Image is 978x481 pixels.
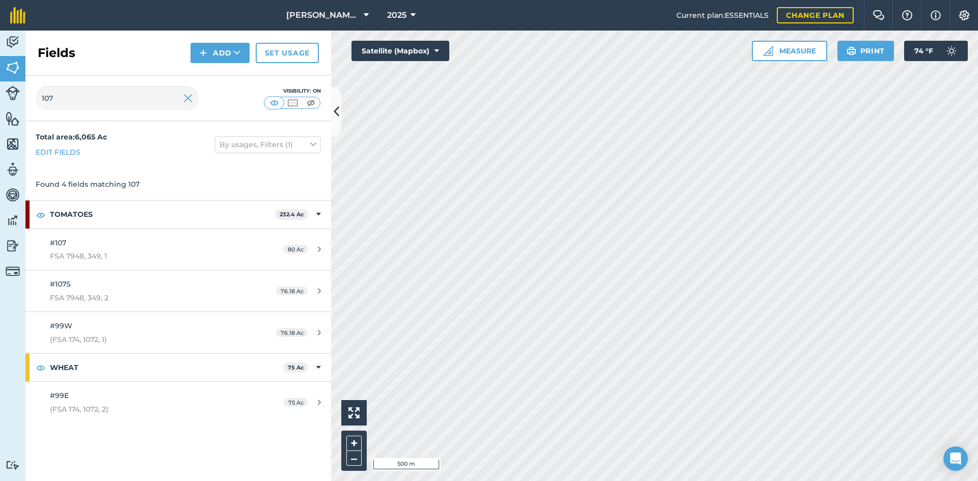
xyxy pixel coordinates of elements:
[25,229,331,270] a: #107FSA 7948, 349, 180 Ac
[6,111,20,126] img: svg+xml;base64,PHN2ZyB4bWxucz0iaHR0cDovL3d3dy53My5vcmcvMjAwMC9zdmciIHdpZHRoPSI1NiIgaGVpZ2h0PSI2MC...
[50,354,283,381] strong: WHEAT
[200,47,207,59] img: svg+xml;base64,PHN2ZyB4bWxucz0iaHR0cDovL3d3dy53My5vcmcvMjAwMC9zdmciIHdpZHRoPSIxNCIgaGVpZ2h0PSIyNC...
[6,60,20,75] img: svg+xml;base64,PHN2ZyB4bWxucz0iaHR0cDovL3d3dy53My5vcmcvMjAwMC9zdmciIHdpZHRoPSI1NiIgaGVpZ2h0PSI2MC...
[50,201,275,228] strong: TOMATOES
[752,41,827,61] button: Measure
[763,46,773,56] img: Ruler icon
[10,7,25,23] img: fieldmargin Logo
[6,460,20,470] img: svg+xml;base64,PD94bWwgdmVyc2lvbj0iMS4wIiBlbmNvZGluZz0idXRmLTgiPz4KPCEtLSBHZW5lcmF0b3I6IEFkb2JlIE...
[183,92,193,104] img: svg+xml;base64,PHN2ZyB4bWxucz0iaHR0cDovL3d3dy53My5vcmcvMjAwMC9zdmciIHdpZHRoPSIyMiIgaGVpZ2h0PSIzMC...
[847,45,856,57] img: svg+xml;base64,PHN2ZyB4bWxucz0iaHR0cDovL3d3dy53My5vcmcvMjAwMC9zdmciIHdpZHRoPSIxOSIgaGVpZ2h0PSIyNC...
[36,132,107,142] strong: Total area : 6,065 Ac
[348,407,360,418] img: Four arrows, one pointing top left, one top right, one bottom right and the last bottom left
[50,321,72,330] span: #99W
[25,354,331,381] div: WHEAT75 Ac
[38,45,75,61] h2: Fields
[6,35,20,50] img: svg+xml;base64,PD94bWwgdmVyc2lvbj0iMS4wIiBlbmNvZGluZz0idXRmLTgiPz4KPCEtLSBHZW5lcmF0b3I6IEFkb2JlIE...
[36,86,199,110] input: Search
[50,250,241,262] span: FSA 7948, 349, 1
[676,10,769,21] span: Current plan : ESSENTIALS
[256,43,319,63] a: Set usage
[191,43,250,63] button: Add
[943,446,968,471] div: Open Intercom Messenger
[276,287,308,295] span: 76.18 Ac
[50,279,71,289] span: #107S
[6,213,20,228] img: svg+xml;base64,PD94bWwgdmVyc2lvbj0iMS4wIiBlbmNvZGluZz0idXRmLTgiPz4KPCEtLSBHZW5lcmF0b3I6IEFkb2JlIE...
[284,398,308,407] span: 75 Ac
[901,10,913,20] img: A question mark icon
[25,168,331,200] div: Found 4 fields matching 107
[50,334,241,345] span: (FSA 174, 1072, 1)
[25,382,331,423] a: #99E(FSA 174, 1072, 2)75 Ac
[286,98,299,108] img: svg+xml;base64,PHN2ZyB4bWxucz0iaHR0cDovL3d3dy53My5vcmcvMjAwMC9zdmciIHdpZHRoPSI1MCIgaGVpZ2h0PSI0MC...
[50,238,66,247] span: #107
[25,201,331,228] div: TOMATOES232.4 Ac
[264,87,321,95] div: Visibility: On
[36,209,45,221] img: svg+xml;base64,PHN2ZyB4bWxucz0iaHR0cDovL3d3dy53My5vcmcvMjAwMC9zdmciIHdpZHRoPSIxOCIgaGVpZ2h0PSIyNC...
[346,436,362,451] button: +
[283,245,308,253] span: 80 Ac
[351,41,449,61] button: Satellite (Mapbox)
[25,270,331,312] a: #107SFSA 7948, 349, 276.18 Ac
[6,86,20,100] img: svg+xml;base64,PD94bWwgdmVyc2lvbj0iMS4wIiBlbmNvZGluZz0idXRmLTgiPz4KPCEtLSBHZW5lcmF0b3I6IEFkb2JlIE...
[904,41,968,61] button: 74 °F
[276,328,308,337] span: 76.18 Ac
[958,10,970,20] img: A cog icon
[914,41,933,61] span: 74 ° F
[931,9,941,21] img: svg+xml;base64,PHN2ZyB4bWxucz0iaHR0cDovL3d3dy53My5vcmcvMjAwMC9zdmciIHdpZHRoPSIxNyIgaGVpZ2h0PSIxNy...
[280,211,304,218] strong: 232.4 Ac
[346,451,362,466] button: –
[50,391,69,400] span: #99E
[837,41,894,61] button: Print
[387,9,406,21] span: 2025
[50,292,241,303] span: FSA 7948, 349, 2
[268,98,281,108] img: svg+xml;base64,PHN2ZyB4bWxucz0iaHR0cDovL3d3dy53My5vcmcvMjAwMC9zdmciIHdpZHRoPSI1MCIgaGVpZ2h0PSI0MC...
[305,98,317,108] img: svg+xml;base64,PHN2ZyB4bWxucz0iaHR0cDovL3d3dy53My5vcmcvMjAwMC9zdmciIHdpZHRoPSI1MCIgaGVpZ2h0PSI0MC...
[36,361,45,374] img: svg+xml;base64,PHN2ZyB4bWxucz0iaHR0cDovL3d3dy53My5vcmcvMjAwMC9zdmciIHdpZHRoPSIxOCIgaGVpZ2h0PSIyNC...
[873,10,885,20] img: Two speech bubbles overlapping with the left bubble in the forefront
[25,312,331,353] a: #99W(FSA 174, 1072, 1)76.18 Ac
[288,364,304,371] strong: 75 Ac
[215,136,321,153] button: By usages, Filters (1)
[50,404,241,415] span: (FSA 174, 1072, 2)
[941,41,962,61] img: svg+xml;base64,PD94bWwgdmVyc2lvbj0iMS4wIiBlbmNvZGluZz0idXRmLTgiPz4KPCEtLSBHZW5lcmF0b3I6IEFkb2JlIE...
[6,187,20,203] img: svg+xml;base64,PD94bWwgdmVyc2lvbj0iMS4wIiBlbmNvZGluZz0idXRmLTgiPz4KPCEtLSBHZW5lcmF0b3I6IEFkb2JlIE...
[6,264,20,278] img: svg+xml;base64,PD94bWwgdmVyc2lvbj0iMS4wIiBlbmNvZGluZz0idXRmLTgiPz4KPCEtLSBHZW5lcmF0b3I6IEFkb2JlIE...
[6,162,20,177] img: svg+xml;base64,PD94bWwgdmVyc2lvbj0iMS4wIiBlbmNvZGluZz0idXRmLTgiPz4KPCEtLSBHZW5lcmF0b3I6IEFkb2JlIE...
[6,136,20,152] img: svg+xml;base64,PHN2ZyB4bWxucz0iaHR0cDovL3d3dy53My5vcmcvMjAwMC9zdmciIHdpZHRoPSI1NiIgaGVpZ2h0PSI2MC...
[36,147,80,158] a: Edit fields
[777,7,854,23] a: Change plan
[6,238,20,253] img: svg+xml;base64,PD94bWwgdmVyc2lvbj0iMS4wIiBlbmNvZGluZz0idXRmLTgiPz4KPCEtLSBHZW5lcmF0b3I6IEFkb2JlIE...
[286,9,360,21] span: [PERSON_NAME] Farms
